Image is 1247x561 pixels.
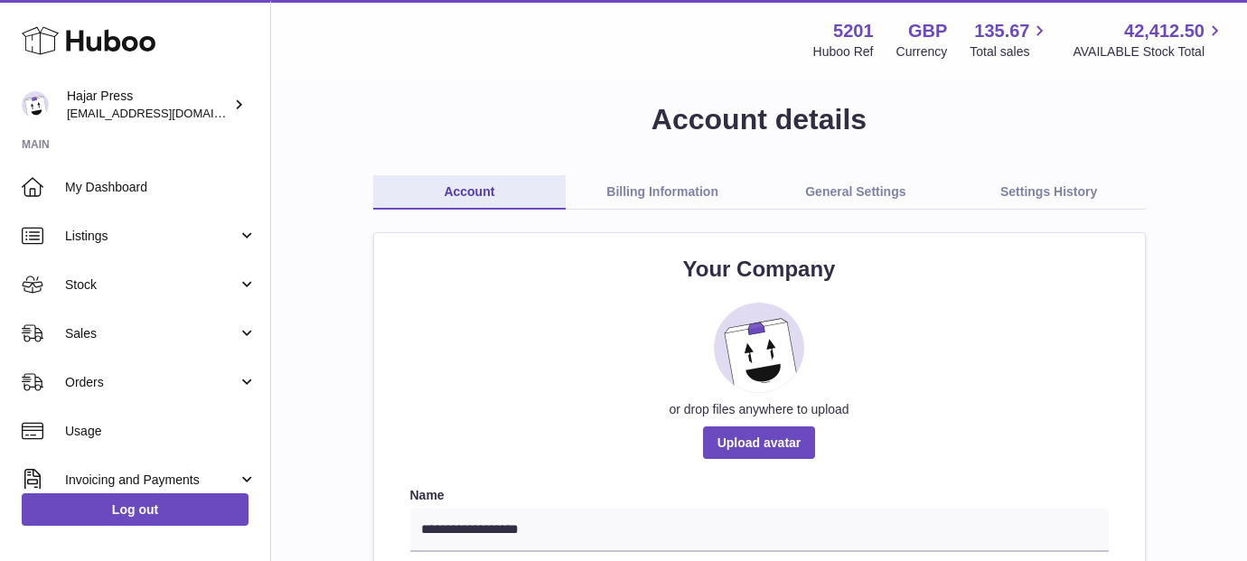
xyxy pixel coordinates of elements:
[65,423,257,440] span: Usage
[22,493,248,526] a: Log out
[1073,43,1225,61] span: AVAILABLE Stock Total
[759,175,952,210] a: General Settings
[714,303,804,393] img: placeholder_image.svg
[833,19,874,43] strong: 5201
[373,175,567,210] a: Account
[410,401,1109,418] div: or drop files anywhere to upload
[703,426,816,459] span: Upload avatar
[908,19,947,43] strong: GBP
[65,374,238,391] span: Orders
[300,100,1218,139] h1: Account details
[65,472,238,489] span: Invoicing and Payments
[1124,19,1205,43] span: 42,412.50
[970,19,1050,61] a: 135.67 Total sales
[1073,19,1225,61] a: 42,412.50 AVAILABLE Stock Total
[410,255,1109,284] h2: Your Company
[65,325,238,342] span: Sales
[67,106,266,120] span: [EMAIL_ADDRESS][DOMAIN_NAME]
[566,175,759,210] a: Billing Information
[22,91,49,118] img: editorial@hajarpress.com
[970,43,1050,61] span: Total sales
[813,43,874,61] div: Huboo Ref
[65,228,238,245] span: Listings
[952,175,1146,210] a: Settings History
[974,19,1029,43] span: 135.67
[896,43,948,61] div: Currency
[65,276,238,294] span: Stock
[67,88,230,122] div: Hajar Press
[410,487,1109,504] label: Name
[65,179,257,196] span: My Dashboard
